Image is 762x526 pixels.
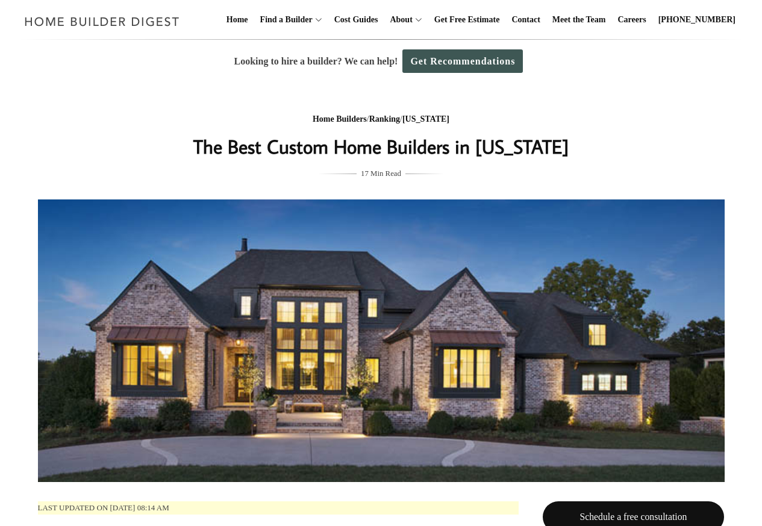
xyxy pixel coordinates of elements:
a: Cost Guides [329,1,383,39]
a: Home Builders [313,114,367,124]
a: Get Recommendations [402,49,523,73]
a: Ranking [369,114,400,124]
a: Home [222,1,253,39]
p: Last updated on [DATE] 08:14 am [38,501,519,515]
a: Careers [613,1,651,39]
img: Home Builder Digest [19,10,185,33]
span: 17 Min Read [361,167,401,180]
a: Contact [507,1,545,39]
a: [US_STATE] [402,114,449,124]
a: Get Free Estimate [429,1,505,39]
a: Find a Builder [255,1,313,39]
a: About [385,1,412,39]
h1: The Best Custom Home Builders in [US_STATE] [141,132,622,161]
a: [PHONE_NUMBER] [654,1,740,39]
a: Meet the Team [548,1,611,39]
div: / / [141,112,622,127]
